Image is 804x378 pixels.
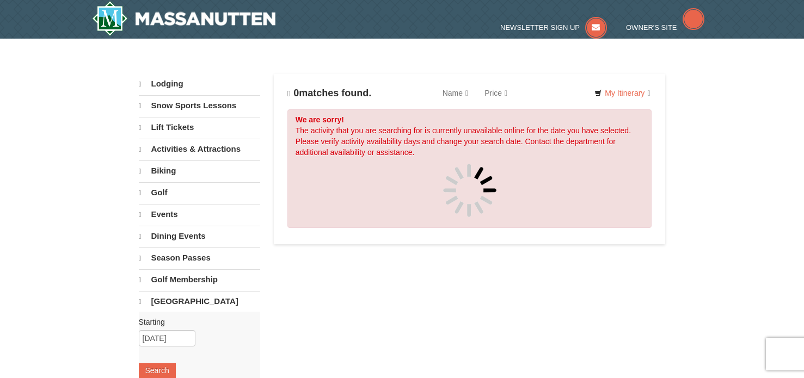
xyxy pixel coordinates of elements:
a: Golf [139,182,260,203]
a: Lodging [139,74,260,94]
a: Season Passes [139,247,260,268]
a: Dining Events [139,226,260,246]
a: My Itinerary [587,85,657,101]
a: Owner's Site [626,23,704,32]
img: Massanutten Resort Logo [92,1,276,36]
label: Starting [139,317,252,327]
strong: We are sorry! [296,115,344,124]
a: Massanutten Resort [92,1,276,36]
span: Newsletter Sign Up [500,23,580,32]
a: Newsletter Sign Up [500,23,607,32]
a: Golf Membership [139,269,260,290]
a: Biking [139,160,260,181]
div: The activity that you are searching for is currently unavailable online for the date you have sel... [287,109,652,228]
a: Activities & Attractions [139,139,260,159]
img: spinner.gif [443,163,497,218]
a: Name [434,82,476,104]
a: [GEOGRAPHIC_DATA] [139,291,260,312]
button: Search [139,363,176,378]
span: Owner's Site [626,23,677,32]
a: Snow Sports Lessons [139,95,260,116]
a: Lift Tickets [139,117,260,138]
a: Events [139,204,260,225]
a: Price [476,82,515,104]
